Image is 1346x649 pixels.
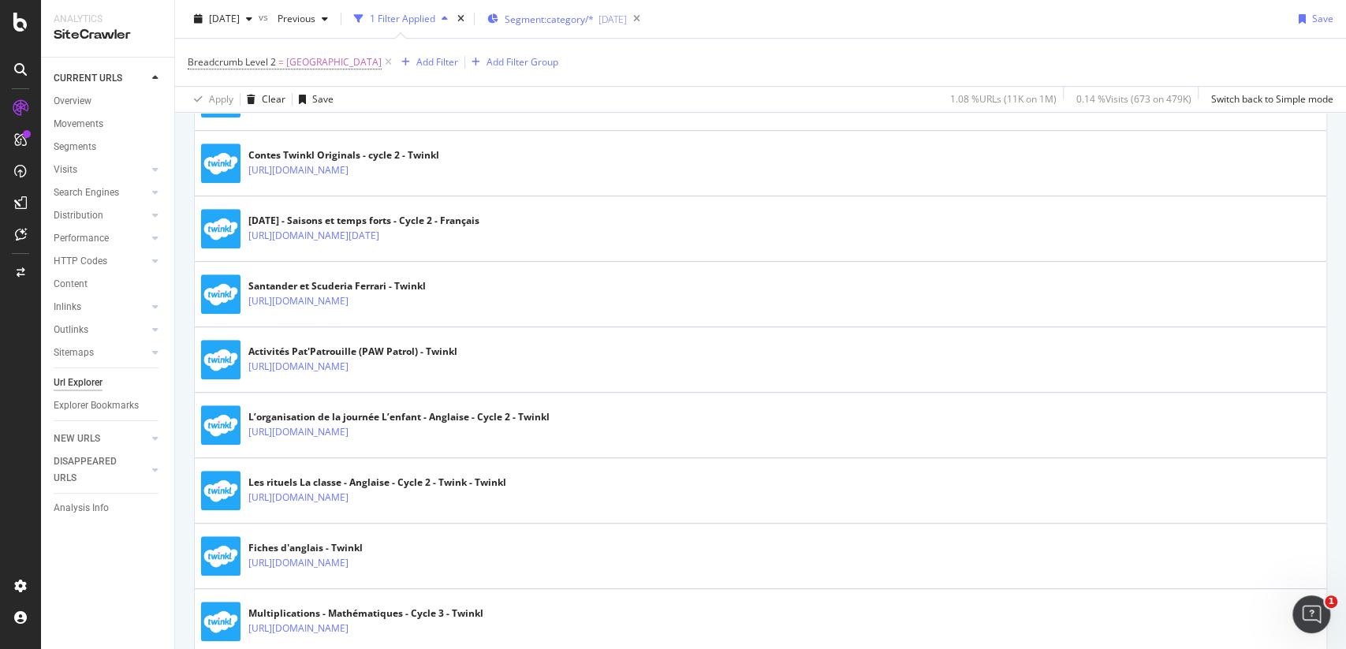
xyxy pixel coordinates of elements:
span: = [278,55,284,69]
div: Fiches d'anglais - Twinkl [248,541,417,555]
a: [URL][DOMAIN_NAME] [248,162,349,178]
div: HTTP Codes [54,253,107,270]
img: main image [201,405,240,445]
span: 1 [1325,595,1337,608]
a: Analysis Info [54,500,163,517]
img: main image [201,274,240,314]
div: Content [54,276,88,293]
span: Previous [271,12,315,25]
div: 1 Filter Applied [370,12,435,25]
a: [URL][DOMAIN_NAME] [248,359,349,375]
div: Apply [209,92,233,106]
div: Visits [54,162,77,178]
img: main image [201,340,240,379]
span: vs [259,10,271,24]
button: Save [1292,6,1333,32]
div: Explorer Bookmarks [54,397,139,414]
button: Switch back to Simple mode [1205,87,1333,112]
div: Performance [54,230,109,247]
button: Add Filter [395,53,458,72]
div: Switch back to Simple mode [1211,92,1333,106]
img: main image [201,471,240,510]
a: NEW URLS [54,431,147,447]
a: [URL][DOMAIN_NAME] [248,293,349,309]
div: Santander et Scuderia Ferrari - Twinkl [248,279,426,293]
a: Explorer Bookmarks [54,397,163,414]
a: [URL][DOMAIN_NAME] [248,555,349,571]
div: NEW URLS [54,431,100,447]
div: Outlinks [54,322,88,338]
img: main image [201,602,240,641]
a: Overview [54,93,163,110]
div: DISAPPEARED URLS [54,453,133,487]
button: Clear [240,87,285,112]
div: Inlinks [54,299,81,315]
button: 1 Filter Applied [348,6,454,32]
div: Clear [262,92,285,106]
a: Movements [54,116,163,132]
div: Activités Pat'Patrouille (PAW Patrol) - Twinkl [248,345,457,359]
div: [DATE] [598,13,627,26]
a: Visits [54,162,147,178]
div: Save [312,92,334,106]
a: Sitemaps [54,345,147,361]
a: [URL][DOMAIN_NAME] [248,621,349,636]
div: 1.08 % URLs ( 11K on 1M ) [950,92,1057,106]
div: Url Explorer [54,375,103,391]
button: Segment:category/*[DATE] [481,6,627,32]
div: Save [1312,12,1333,25]
div: Analysis Info [54,500,109,517]
div: SiteCrawler [54,26,162,44]
a: Segments [54,139,163,155]
a: Outlinks [54,322,147,338]
a: Inlinks [54,299,147,315]
iframe: Intercom live chat [1292,595,1330,633]
a: Distribution [54,207,147,224]
span: Breadcrumb Level 2 [188,55,276,69]
button: Add Filter Group [465,53,558,72]
div: Multiplications - Mathématiques - Cycle 3 - Twinkl [248,606,483,621]
button: [DATE] [188,6,259,32]
img: main image [201,209,240,248]
a: [URL][DOMAIN_NAME][DATE] [248,228,379,244]
div: Sitemaps [54,345,94,361]
div: [DATE] - Saisons et temps forts - Cycle 2 - Français [248,214,479,228]
div: 0.14 % Visits ( 673 on 479K ) [1076,92,1191,106]
span: [GEOGRAPHIC_DATA] [286,51,382,73]
a: Content [54,276,163,293]
a: CURRENT URLS [54,70,147,87]
a: Search Engines [54,185,147,201]
img: main image [201,144,240,183]
a: [URL][DOMAIN_NAME] [248,490,349,505]
a: [URL][DOMAIN_NAME] [248,424,349,440]
button: Save [293,87,334,112]
a: DISAPPEARED URLS [54,453,147,487]
div: Search Engines [54,185,119,201]
button: Apply [188,87,233,112]
div: times [454,11,468,27]
span: Segment: category/* [505,13,594,26]
span: 2025 Oct. 3rd [209,12,240,25]
div: Analytics [54,13,162,26]
div: Overview [54,93,91,110]
div: Movements [54,116,103,132]
button: Previous [271,6,334,32]
div: Segments [54,139,96,155]
img: main image [201,536,240,576]
a: Performance [54,230,147,247]
div: Add Filter Group [487,55,558,69]
div: Distribution [54,207,103,224]
div: L’organisation de la journée L’enfant - Anglaise - Cycle 2 - Twinkl [248,410,550,424]
div: Add Filter [416,55,458,69]
div: CURRENT URLS [54,70,122,87]
a: HTTP Codes [54,253,147,270]
div: Contes Twinkl Originals - cycle 2 - Twinkl [248,148,439,162]
a: Url Explorer [54,375,163,391]
div: Les rituels La classe - Anglaise - Cycle 2 - Twink - Twinkl [248,476,506,490]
